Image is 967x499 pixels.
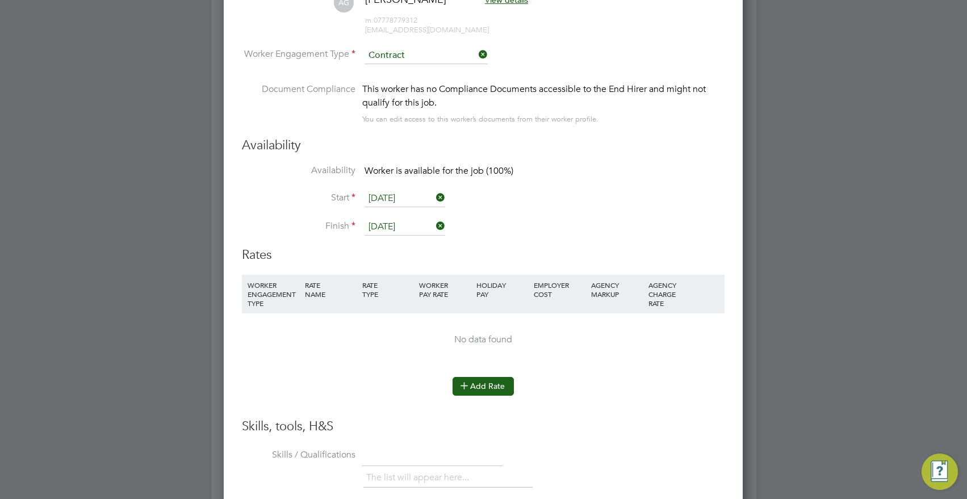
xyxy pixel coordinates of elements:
[242,137,725,154] h3: Availability
[474,275,531,304] div: HOLIDAY PAY
[365,165,513,177] span: Worker is available for the job (100%)
[365,15,374,25] span: m:
[359,275,417,304] div: RATE TYPE
[588,275,646,304] div: AGENCY MARKUP
[922,454,958,490] button: Engage Resource Center
[453,377,514,395] button: Add Rate
[242,192,355,204] label: Start
[253,334,713,346] div: No data found
[366,470,474,485] li: The list will appear here...
[302,275,359,304] div: RATE NAME
[242,165,355,177] label: Availability
[242,220,355,232] label: Finish
[646,275,684,313] div: AGENCY CHARGE RATE
[242,247,725,263] h3: Rates
[362,112,598,126] div: You can edit access to this worker’s documents from their worker profile.
[242,48,355,60] label: Worker Engagement Type
[365,190,445,207] input: Select one
[531,275,588,304] div: EMPLOYER COST
[242,449,355,461] label: Skills / Qualifications
[365,15,417,25] span: 07778779312
[416,275,474,304] div: WORKER PAY RATE
[362,82,725,110] div: This worker has no Compliance Documents accessible to the End Hirer and might not qualify for thi...
[242,418,725,435] h3: Skills, tools, H&S
[365,25,489,35] span: [EMAIL_ADDRESS][DOMAIN_NAME]
[365,47,488,64] input: Select one
[365,219,445,236] input: Select one
[245,275,302,313] div: WORKER ENGAGEMENT TYPE
[242,82,355,124] label: Document Compliance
